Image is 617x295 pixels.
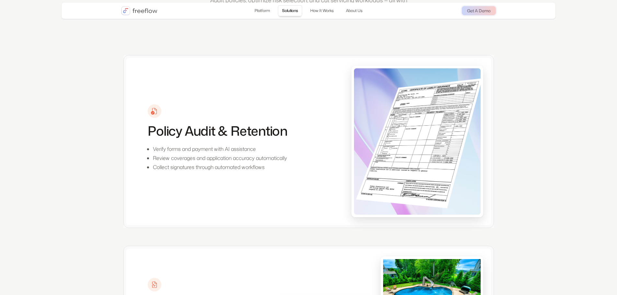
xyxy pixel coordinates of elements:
p: Review coverages and application accuracy automatically [153,154,287,162]
h3: Policy Audit & Retention [148,123,287,139]
a: Platform [250,5,274,16]
a: How It Works [306,5,338,16]
a: Solutions [278,5,302,16]
p: Collect signatures through automated workflows [153,163,287,171]
a: home [121,6,157,15]
a: Get A Demo [462,6,496,15]
p: Verify forms and payment with AI assistance [153,145,287,153]
a: About Us [342,5,367,16]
